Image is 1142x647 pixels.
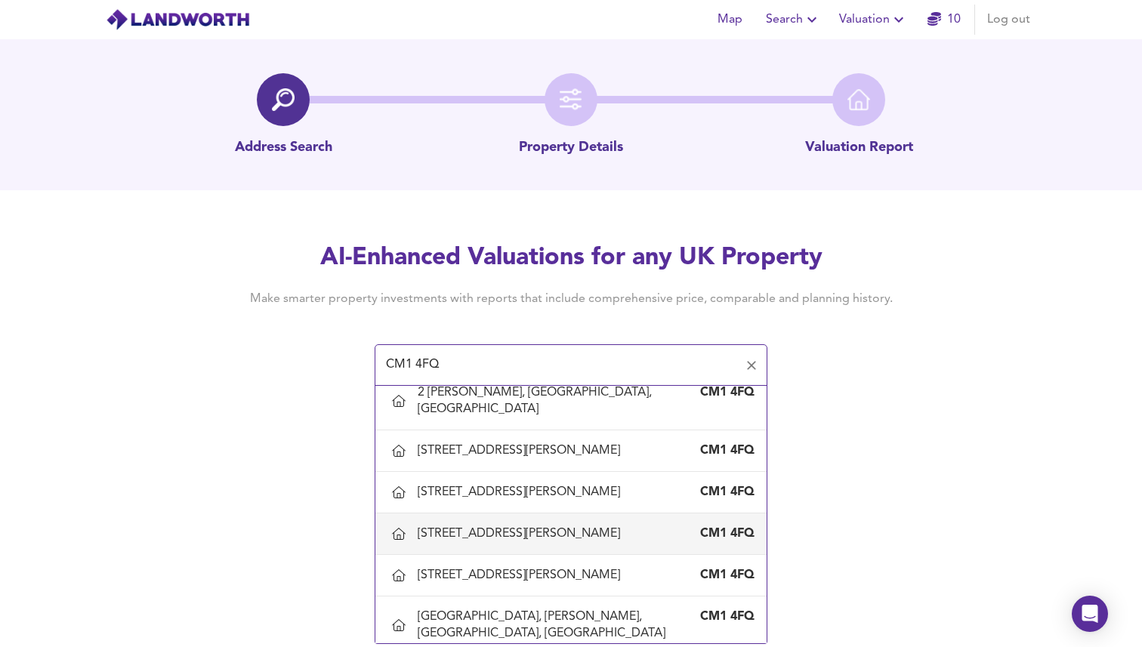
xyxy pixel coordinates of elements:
p: Valuation Report [805,138,913,158]
img: logo [106,8,250,31]
img: home-icon [847,88,870,111]
div: CM1 4FQ [694,484,755,501]
button: Valuation [833,5,914,35]
div: [GEOGRAPHIC_DATA], [PERSON_NAME], [GEOGRAPHIC_DATA], [GEOGRAPHIC_DATA] [418,608,694,642]
div: CM1 4FQ [694,608,755,625]
div: [STREET_ADDRESS][PERSON_NAME] [418,442,626,459]
div: [STREET_ADDRESS][PERSON_NAME] [418,525,626,542]
button: Clear [741,355,762,376]
div: CM1 4FQ [694,525,755,542]
h4: Make smarter property investments with reports that include comprehensive price, comparable and p... [227,291,915,307]
span: Search [766,9,821,30]
img: filter-icon [560,88,582,111]
div: CM1 4FQ [694,384,755,401]
button: Map [705,5,754,35]
button: Search [760,5,827,35]
a: 10 [927,9,961,30]
div: [STREET_ADDRESS][PERSON_NAME] [418,567,626,584]
div: CM1 4FQ [694,567,755,584]
p: Property Details [519,138,623,158]
span: Valuation [839,9,908,30]
h2: AI-Enhanced Valuations for any UK Property [227,242,915,275]
div: Open Intercom Messenger [1072,596,1108,632]
div: [STREET_ADDRESS][PERSON_NAME] [418,484,626,501]
button: Log out [981,5,1036,35]
span: Log out [987,9,1030,30]
button: 10 [920,5,968,35]
span: Map [711,9,748,30]
img: search-icon [272,88,295,111]
input: Enter a postcode to start... [381,351,738,380]
div: CM1 4FQ [694,442,755,459]
p: Address Search [235,138,332,158]
div: 2 [PERSON_NAME], [GEOGRAPHIC_DATA], [GEOGRAPHIC_DATA] [418,384,694,417]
